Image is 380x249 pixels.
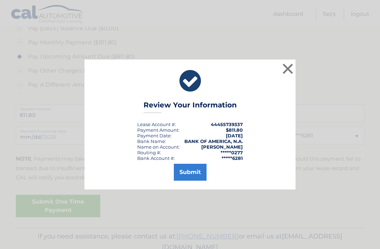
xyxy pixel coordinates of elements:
div: Payment Amount: [137,127,179,133]
button: Submit [174,164,207,181]
button: × [281,62,295,76]
strong: 44455739337 [211,122,243,127]
div: Name on Account: [137,144,180,150]
div: Lease Account #: [137,122,176,127]
h3: Review Your Information [144,101,237,113]
span: [DATE] [226,133,243,138]
span: $811.80 [226,127,243,133]
div: Bank Account #: [137,155,175,161]
div: Bank Name: [137,138,166,144]
strong: BANK OF AMERICA, N.A. [184,138,243,144]
strong: [PERSON_NAME] [201,144,243,150]
div: : [137,133,172,138]
span: Payment Date [137,133,171,138]
div: Routing #: [137,150,161,155]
